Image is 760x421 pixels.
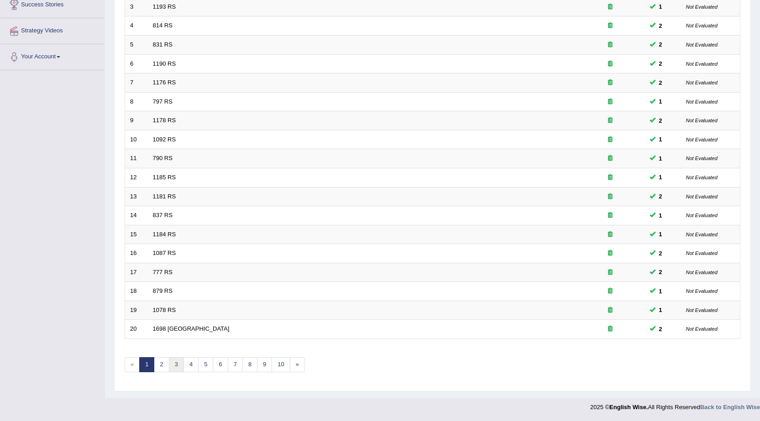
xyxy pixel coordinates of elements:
small: Not Evaluated [686,232,718,237]
small: Not Evaluated [686,99,718,104]
span: You can still take this question [655,211,666,220]
a: 1190 RS [153,60,176,67]
td: 6 [125,54,148,73]
div: Exam occurring question [581,98,639,106]
a: 1181 RS [153,193,176,200]
small: Not Evaluated [686,42,718,47]
small: Not Evaluated [686,61,718,67]
td: 10 [125,130,148,149]
span: You can still take this question [655,21,666,31]
small: Not Evaluated [686,213,718,218]
span: You can still take this question [655,2,666,11]
a: 1176 RS [153,79,176,86]
span: You can still take this question [655,135,666,144]
div: Exam occurring question [581,230,639,239]
a: 3 [169,357,184,372]
td: 19 [125,301,148,320]
div: Exam occurring question [581,41,639,49]
span: You can still take this question [655,249,666,258]
span: You can still take this question [655,154,666,163]
a: 5 [198,357,213,372]
span: You can still take this question [655,116,666,125]
td: 13 [125,187,148,206]
a: 1184 RS [153,231,176,238]
a: 8 [242,357,257,372]
td: 15 [125,225,148,244]
div: Exam occurring question [581,154,639,163]
a: 814 RS [153,22,173,29]
a: Your Account [0,44,105,67]
div: Exam occurring question [581,306,639,315]
div: Exam occurring question [581,249,639,258]
span: « [125,357,140,372]
div: Exam occurring question [581,60,639,68]
div: 2025 © All Rights Reserved [590,398,760,411]
small: Not Evaluated [686,118,718,123]
a: 4 [183,357,199,372]
span: You can still take this question [655,59,666,68]
a: 1 [139,357,154,372]
div: Exam occurring question [581,3,639,11]
span: You can still take this question [655,172,666,182]
a: 10 [272,357,290,372]
td: 8 [125,92,148,111]
a: 879 RS [153,287,173,294]
small: Not Evaluated [686,326,718,332]
small: Not Evaluated [686,194,718,199]
span: You can still take this question [655,267,666,277]
a: Strategy Videos [0,18,105,41]
a: 1698 [GEOGRAPHIC_DATA] [153,325,230,332]
a: 1178 RS [153,117,176,124]
div: Exam occurring question [581,135,639,144]
span: You can still take this question [655,97,666,106]
strong: English Wise. [609,404,648,411]
a: 777 RS [153,269,173,275]
td: 9 [125,111,148,130]
td: 4 [125,16,148,36]
div: Exam occurring question [581,211,639,220]
a: 1193 RS [153,3,176,10]
small: Not Evaluated [686,270,718,275]
div: Exam occurring question [581,116,639,125]
td: 11 [125,149,148,168]
a: 6 [213,357,228,372]
span: You can still take this question [655,324,666,334]
td: 12 [125,168,148,187]
a: 7 [228,357,243,372]
a: 1078 RS [153,307,176,313]
a: 797 RS [153,98,173,105]
a: 2 [154,357,169,372]
small: Not Evaluated [686,288,718,294]
td: 20 [125,320,148,339]
span: You can still take this question [655,229,666,239]
span: You can still take this question [655,40,666,49]
small: Not Evaluated [686,80,718,85]
a: 1087 RS [153,249,176,256]
a: 1092 RS [153,136,176,143]
div: Exam occurring question [581,173,639,182]
div: Exam occurring question [581,325,639,333]
div: Exam occurring question [581,268,639,277]
a: 9 [257,357,272,372]
td: 17 [125,263,148,282]
span: You can still take this question [655,305,666,315]
td: 14 [125,206,148,225]
small: Not Evaluated [686,137,718,142]
a: 1185 RS [153,174,176,181]
td: 18 [125,282,148,301]
a: 837 RS [153,212,173,218]
small: Not Evaluated [686,156,718,161]
a: » [290,357,305,372]
small: Not Evaluated [686,307,718,313]
small: Not Evaluated [686,4,718,10]
small: Not Evaluated [686,175,718,180]
a: Back to English Wise [700,404,760,411]
td: 16 [125,244,148,263]
span: You can still take this question [655,78,666,88]
td: 5 [125,36,148,55]
span: You can still take this question [655,192,666,201]
small: Not Evaluated [686,23,718,28]
div: Exam occurring question [581,21,639,30]
small: Not Evaluated [686,250,718,256]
